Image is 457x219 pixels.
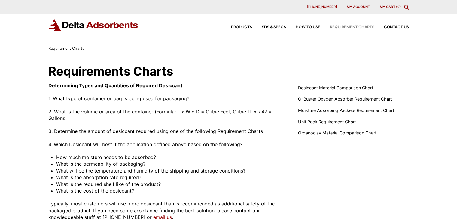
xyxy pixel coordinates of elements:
span: Requirement Charts [48,46,84,51]
div: Toggle Modal Content [404,5,409,10]
a: How to Use [286,25,320,29]
span: Contact Us [384,25,409,29]
li: What is the absorption rate required? [56,174,284,181]
li: What will be the temperature and humidity of the shipping and storage conditions? [56,167,284,174]
h1: Requirements Charts [48,65,409,77]
a: Unit Pack Requirement Chart [298,118,356,125]
a: Moisture Adsorbing Packets Requirement Chart [298,107,394,114]
a: SDS & SPECS [252,25,286,29]
a: My account [342,5,375,10]
a: Requirement Charts [320,25,374,29]
a: Contact Us [374,25,409,29]
a: O-Buster Oxygen Absorber Requirement Chart [298,96,392,102]
a: Products [221,25,252,29]
a: Organoclay Material Comparison Chart [298,130,376,136]
span: SDS & SPECS [262,25,286,29]
p: 4. Which Desiccant will best if the application defined above based on the following? [48,141,284,148]
li: What is the cost of the desiccant? [56,187,284,194]
li: How much moisture needs to be adsorbed? [56,154,284,160]
a: My Cart (0) [380,5,401,9]
span: My account [347,5,370,9]
span: 0 [397,5,399,9]
span: Products [231,25,252,29]
p: 1. What type of container or bag is being used for packaging? [48,95,284,102]
span: [PHONE_NUMBER] [307,5,337,9]
p: 3. Determine the amount of desiccant required using one of the following Requirement Charts [48,128,284,134]
p: 2. What is the volume or area of the container (Formula: L x W x D = Cubic Feet, Cubic ft. x 7.47... [48,108,284,122]
a: [PHONE_NUMBER] [302,5,342,10]
img: Delta Adsorbents [48,19,139,31]
span: How to Use [296,25,320,29]
span: Requirement Charts [330,25,374,29]
li: What is the required shelf like of the product? [56,181,284,187]
strong: Determining Types and Quantities of Required Desiccant [48,82,182,88]
li: What is the permeability of packaging? [56,160,284,167]
a: Desiccant Material Comparison Chart [298,85,373,91]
